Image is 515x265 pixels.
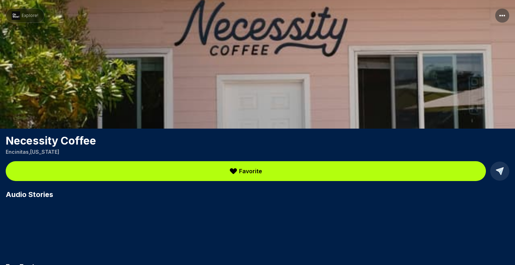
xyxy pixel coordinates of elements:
[6,9,44,23] button: Go to homepage
[22,13,38,18] span: Explore!
[6,161,486,181] button: Favorite
[495,9,509,23] button: More options
[12,11,20,20] img: ohWow Logo
[6,134,509,147] h1: Necessity Coffee
[6,148,509,156] p: Encinitas , [US_STATE]
[239,167,262,175] span: Favorite
[6,190,53,199] span: Audio Stories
